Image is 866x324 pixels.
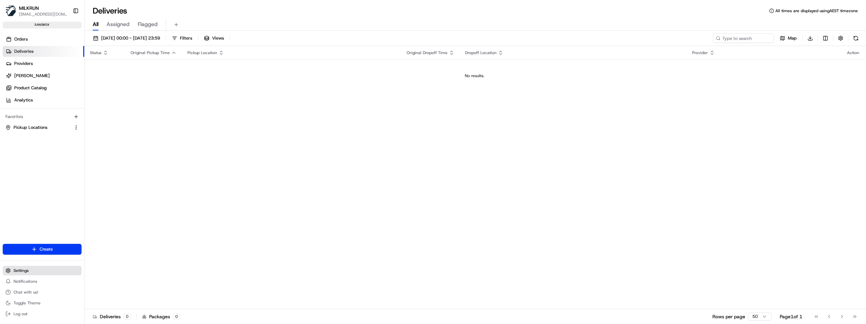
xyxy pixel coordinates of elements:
[3,277,82,286] button: Notifications
[19,11,67,17] button: [EMAIL_ADDRESS][DOMAIN_NAME]
[3,95,84,106] a: Analytics
[212,35,224,41] span: Views
[780,313,802,320] div: Page 1 of 1
[48,114,82,120] a: Powered byPylon
[3,3,70,19] button: MILKRUNMILKRUN[EMAIL_ADDRESS][DOMAIN_NAME]
[115,67,123,75] button: Start new chat
[19,5,39,11] button: MILKRUN
[14,98,52,105] span: Knowledge Base
[7,65,19,77] img: 1736555255976-a54dd68f-1ca7-489b-9aae-adbdc363a1c4
[131,50,170,55] span: Original Pickup Time
[14,268,29,273] span: Settings
[23,65,111,71] div: Start new chat
[713,33,774,43] input: Type to search
[14,36,28,42] span: Orders
[107,20,130,28] span: Assigned
[775,8,858,14] span: All times are displayed using AEST timezone
[101,35,160,41] span: [DATE] 00:00 - [DATE] 23:59
[3,34,84,45] a: Orders
[3,70,84,81] a: [PERSON_NAME]
[3,309,82,319] button: Log out
[173,314,180,320] div: 0
[3,298,82,308] button: Toggle Theme
[3,58,84,69] a: Providers
[5,124,71,131] a: Pickup Locations
[169,33,195,43] button: Filters
[201,33,227,43] button: Views
[14,311,27,317] span: Log out
[712,313,745,320] p: Rows per page
[93,20,98,28] span: All
[142,313,180,320] div: Packages
[187,50,217,55] span: Pickup Location
[14,279,37,284] span: Notifications
[5,5,16,16] img: MILKRUN
[14,97,33,103] span: Analytics
[64,98,109,105] span: API Documentation
[3,111,82,122] div: Favorites
[14,290,38,295] span: Chat with us!
[93,313,131,320] div: Deliveries
[14,48,33,54] span: Deliveries
[3,22,82,28] div: sandbox
[40,246,53,252] span: Create
[54,95,111,108] a: 💻API Documentation
[14,73,50,79] span: [PERSON_NAME]
[851,33,861,43] button: Refresh
[3,83,84,93] a: Product Catalog
[23,71,86,77] div: We're available if you need us!
[3,266,82,275] button: Settings
[3,46,84,57] a: Deliveries
[93,5,127,16] h1: Deliveries
[14,124,47,131] span: Pickup Locations
[847,50,859,55] div: Action
[7,7,20,20] img: Nash
[4,95,54,108] a: 📗Knowledge Base
[90,50,101,55] span: Status
[67,115,82,120] span: Pylon
[777,33,800,43] button: Map
[465,50,497,55] span: Dropoff Location
[18,44,112,51] input: Clear
[14,61,33,67] span: Providers
[788,35,797,41] span: Map
[90,33,163,43] button: [DATE] 00:00 - [DATE] 23:59
[407,50,448,55] span: Original Dropoff Time
[3,244,82,255] button: Create
[3,287,82,297] button: Chat with us!
[7,27,123,38] p: Welcome 👋
[3,122,82,133] button: Pickup Locations
[87,73,862,78] div: No results.
[138,20,158,28] span: Flagged
[123,314,131,320] div: 0
[14,85,47,91] span: Product Catalog
[180,35,192,41] span: Filters
[7,99,12,104] div: 📗
[692,50,708,55] span: Provider
[14,300,41,306] span: Toggle Theme
[57,99,63,104] div: 💻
